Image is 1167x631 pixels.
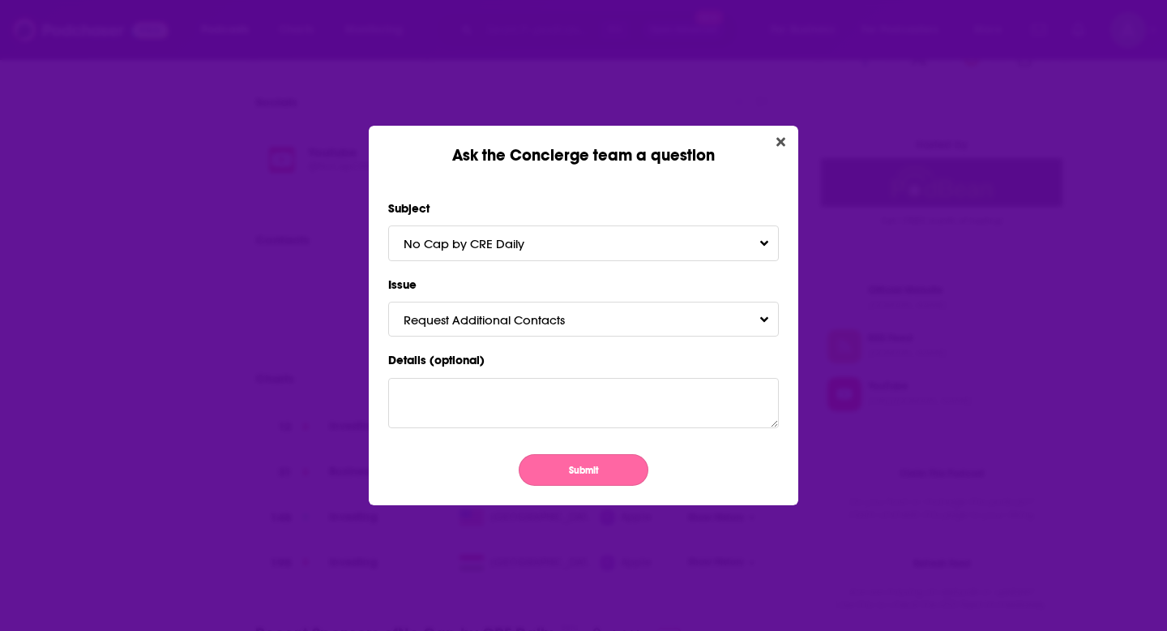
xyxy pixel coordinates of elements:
[388,198,779,219] label: Subject
[519,454,648,486] button: Submit
[369,126,798,165] div: Ask the Concierge team a question
[404,236,557,251] span: No Cap by CRE Daily
[770,132,792,152] button: Close
[388,274,779,295] label: Issue
[388,225,779,260] button: No Cap by CRE DailyToggle Pronoun Dropdown
[388,350,779,371] label: Details (optional)
[388,302,779,337] button: Request Additional ContactsToggle Pronoun Dropdown
[404,312,597,328] span: Request Additional Contacts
